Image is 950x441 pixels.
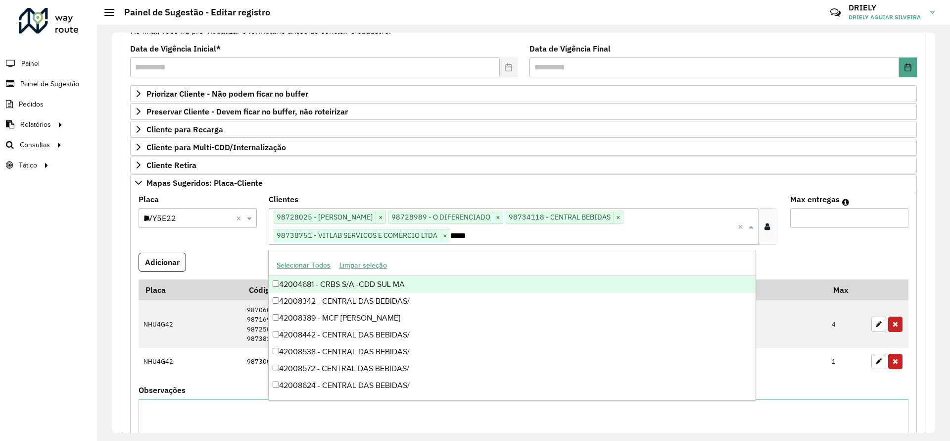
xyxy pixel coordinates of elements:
span: Preservar Cliente - Devem ficar no buffer, não roteirizar [146,108,348,115]
div: 42008442 - CENTRAL DAS BEBIDAS/ [269,327,755,343]
a: Cliente Retira [130,157,917,173]
div: 42008624 - CENTRAL DAS BEBIDAS/ [269,377,755,394]
td: 4 [827,300,866,348]
span: Clear all [738,220,746,232]
a: Cliente para Recarga [130,121,917,138]
button: Choose Date [899,57,917,77]
span: × [376,212,385,223]
th: Código Cliente [242,279,497,300]
span: DRIELY AGUIAR SILVEIRA [849,13,923,22]
a: Cliente para Multi-CDD/Internalização [130,139,917,156]
h3: DRIELY [849,3,923,12]
label: Placa [139,193,159,205]
ng-dropdown-panel: Options list [268,250,756,401]
td: 98730051 [242,348,497,374]
th: Max [827,279,866,300]
span: 98728989 - O DIFERENCIADO [389,211,493,223]
div: 60300246 - [PERSON_NAME] DA [269,394,755,411]
div: 42008572 - CENTRAL DAS BEBIDAS/ [269,360,755,377]
div: 42004681 - CRBS S/A -CDD SUL MA [269,276,755,293]
a: Preservar Cliente - Devem ficar no buffer, não roteirizar [130,103,917,120]
span: Tático [19,160,37,170]
em: Máximo de clientes que serão colocados na mesma rota com os clientes informados [842,198,849,206]
a: Mapas Sugeridos: Placa-Cliente [130,174,917,191]
td: NHU4G42 [139,300,242,348]
span: 98728025 - [PERSON_NAME] [274,211,376,223]
h2: Painel de Sugestão - Editar registro [114,7,270,18]
span: × [440,230,450,242]
label: Data de Vigência Inicial [130,43,221,55]
button: Adicionar [139,253,186,272]
td: 98706061 98716908 98725049 98738161 [242,300,497,348]
span: Pedidos [19,99,44,110]
span: × [613,212,623,223]
button: Limpar seleção [335,258,391,273]
button: Selecionar Todos [272,258,335,273]
td: 1 [827,348,866,374]
span: Mapas Sugeridos: Placa-Cliente [146,179,263,187]
span: Relatórios [20,119,51,130]
label: Observações [139,384,186,396]
label: Data de Vigência Final [529,43,611,55]
span: Cliente para Multi-CDD/Internalização [146,143,286,151]
span: 98734118 - CENTRAL BEBIDAS [506,211,613,223]
span: Clear all [236,212,244,224]
span: × [493,212,503,223]
div: 42008389 - MCF [PERSON_NAME] [269,310,755,327]
a: Contato Rápido [825,2,846,23]
span: 98738751 - VITLAB SERVICOS E COMERCIO LTDA [274,229,440,241]
span: Painel [21,58,40,69]
div: 42008342 - CENTRAL DAS BEBIDAS/ [269,293,755,310]
div: 42008538 - CENTRAL DAS BEBIDAS/ [269,343,755,360]
label: Max entregas [790,193,840,205]
td: NHU4G42 [139,348,242,374]
th: Placa [139,279,242,300]
span: Cliente Retira [146,161,196,169]
a: Priorizar Cliente - Não podem ficar no buffer [130,85,917,102]
label: Clientes [269,193,298,205]
span: Consultas [20,140,50,150]
span: Cliente para Recarga [146,125,223,133]
span: Priorizar Cliente - Não podem ficar no buffer [146,90,308,98]
span: Painel de Sugestão [20,79,79,89]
